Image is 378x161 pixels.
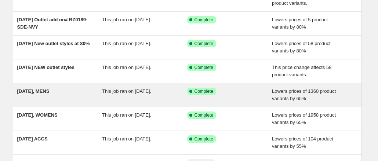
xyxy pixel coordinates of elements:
[272,41,331,54] span: Lowers prices of 58 product variants by 80%
[17,88,50,94] span: [DATE], MENS
[102,136,151,142] span: This job ran on [DATE].
[17,41,90,46] span: [DATE] New outlet styles at 80%
[17,112,58,118] span: [DATE], WOMENS
[102,41,151,46] span: This job ran on [DATE].
[272,88,336,101] span: Lowers prices of 1360 product variants by 65%
[102,112,151,118] span: This job ran on [DATE].
[272,17,328,30] span: Lowers prices of 5 product variants by 80%
[195,17,213,23] span: Complete
[102,65,151,70] span: This job ran on [DATE].
[17,17,88,30] span: [DATE] Outlet add on# BZ0189-SDE-NVY
[17,136,48,142] span: [DATE] ACCS
[195,65,213,70] span: Complete
[272,65,331,77] span: This price change affects 58 product variants.
[102,88,151,94] span: This job ran on [DATE].
[17,65,75,70] span: [DATE] NEW outlet styles
[195,136,213,142] span: Complete
[195,41,213,47] span: Complete
[195,112,213,118] span: Complete
[102,17,151,22] span: This job ran on [DATE].
[272,136,333,149] span: Lowers prices of 104 product variants by 55%
[195,88,213,94] span: Complete
[272,112,336,125] span: Lowers prices of 1958 product variants by 65%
